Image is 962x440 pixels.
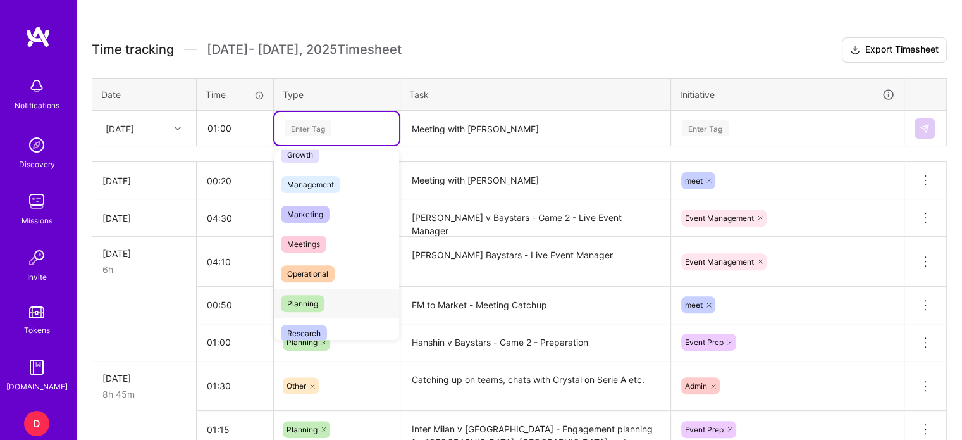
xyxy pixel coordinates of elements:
[281,265,335,282] span: Operational
[102,387,186,401] div: 8h 45m
[197,201,273,235] input: HH:MM
[920,123,930,134] img: Submit
[281,295,324,312] span: Planning
[19,158,55,171] div: Discovery
[850,44,860,57] i: icon Download
[685,176,703,185] span: meet
[685,257,754,267] span: Event Management
[281,206,330,223] span: Marketing
[102,263,186,276] div: 6h
[685,425,724,434] span: Event Prep
[685,213,754,223] span: Event Management
[15,99,59,112] div: Notifications
[197,325,273,359] input: HH:MM
[197,245,273,279] input: HH:MM
[281,176,340,193] span: Management
[24,411,49,436] div: D
[287,381,306,391] span: Other
[102,247,186,260] div: [DATE]
[402,201,669,236] textarea: [PERSON_NAME] v Baystars - Game 2 - Live Event Manager
[842,37,947,63] button: Export Timesheet
[25,25,51,48] img: logo
[402,363,669,410] textarea: Catching up on teams, chats with Crystal on Serie A etc.
[685,300,703,310] span: meet
[274,78,400,111] th: Type
[680,87,895,102] div: Initiative
[92,78,197,111] th: Date
[6,380,68,393] div: [DOMAIN_NAME]
[285,118,331,138] div: Enter Tag
[29,306,44,318] img: tokens
[197,369,273,403] input: HH:MM
[281,236,326,253] span: Meetings
[402,238,669,286] textarea: [PERSON_NAME] Baystars - Live Event Manager
[21,411,52,436] a: D
[24,132,49,158] img: discovery
[197,111,273,145] input: HH:MM
[24,355,49,380] img: guide book
[27,270,47,284] div: Invite
[24,324,50,337] div: Tokens
[197,288,273,322] input: HH:MM
[206,88,264,101] div: Time
[22,214,52,227] div: Missions
[402,325,669,360] textarea: Hanshin v Baystars - Game 2 - Preparation
[402,163,669,198] textarea: Meeting with [PERSON_NAME]
[102,372,186,385] div: [DATE]
[197,164,273,198] input: HH:MM
[685,337,724,347] span: Event Prep
[682,118,729,138] div: Enter Tag
[24,189,49,214] img: teamwork
[287,425,318,434] span: Planning
[24,245,49,270] img: Invite
[92,42,174,58] span: Time tracking
[402,288,669,323] textarea: EM to Market - Meeting Catchup
[106,122,134,135] div: [DATE]
[685,381,707,391] span: Admin
[281,146,319,163] span: Growth
[287,337,318,347] span: Planning
[175,125,181,132] i: icon Chevron
[207,42,402,58] span: [DATE] - [DATE] , 2025 Timesheet
[24,73,49,99] img: bell
[102,174,186,187] div: [DATE]
[281,325,327,342] span: Research
[102,211,186,225] div: [DATE]
[400,78,671,111] th: Task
